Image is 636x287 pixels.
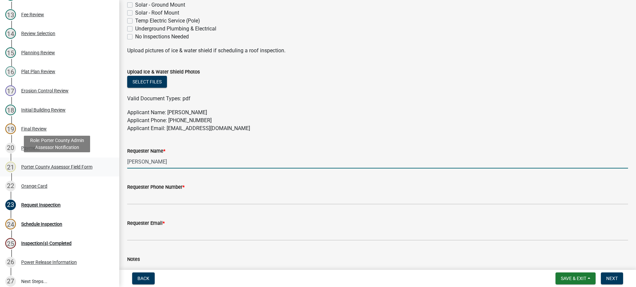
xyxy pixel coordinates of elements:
[5,85,16,96] div: 17
[135,17,200,25] label: Temp Electric Service (Pole)
[5,257,16,267] div: 26
[24,136,90,152] div: Role: Porter County Admin Assessor Notification
[21,12,44,17] div: Fee Review
[561,276,586,281] span: Save & Exit
[21,222,62,226] div: Schedule Inspection
[5,200,16,210] div: 23
[127,149,165,154] label: Requester Name
[135,25,216,33] label: Underground Plumbing & Electrical
[606,276,618,281] span: Next
[556,272,596,284] button: Save & Exit
[5,276,16,287] div: 27
[127,76,167,88] button: Select files
[21,126,47,131] div: Final Review
[21,260,77,264] div: Power Release Information
[5,238,16,249] div: 25
[21,146,40,150] div: Payment
[21,69,55,74] div: Plat Plan Review
[5,143,16,153] div: 20
[127,95,190,102] span: Valid Document Types: pdf
[5,9,16,20] div: 13
[137,276,149,281] span: Back
[21,108,66,112] div: Initial Building Review
[5,123,16,134] div: 19
[127,257,140,262] label: Notes
[127,47,628,55] p: Upload pictures of ice & water shield if scheduling a roof inspection.
[21,241,72,246] div: Inspection(s) Completed
[5,66,16,77] div: 16
[127,221,165,226] label: Requester Email
[135,1,185,9] label: Solar - Ground Mount
[21,31,55,36] div: Review Selection
[127,185,185,190] label: Requester Phone Number
[21,88,69,93] div: Erosion Control Review
[21,184,47,188] div: Orange Card
[5,219,16,229] div: 24
[601,272,623,284] button: Next
[127,109,628,132] p: Applicant Name: [PERSON_NAME] Applicant Phone: [PHONE_NUMBER] Applicant Email: [EMAIL_ADDRESS][DO...
[5,105,16,115] div: 18
[5,181,16,191] div: 22
[132,272,155,284] button: Back
[127,70,200,74] label: Upload Ice & Water Shield Photos
[21,165,92,169] div: Porter County Assessor Field Form
[5,47,16,58] div: 15
[5,28,16,39] div: 14
[21,50,55,55] div: Planning Review
[5,162,16,172] div: 21
[135,33,189,41] label: No Inspections Needed
[135,9,179,17] label: Solar - Roof Mount
[21,203,61,207] div: Request Inspection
